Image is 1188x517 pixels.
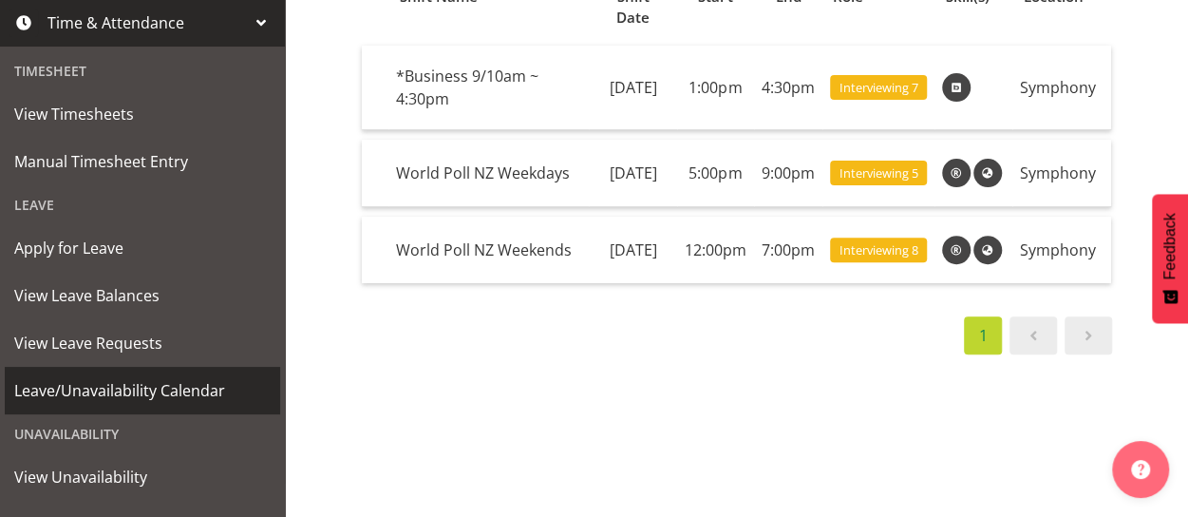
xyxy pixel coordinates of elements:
span: View Leave Requests [14,329,271,357]
span: Leave/Unavailability Calendar [14,376,271,405]
span: View Timesheets [14,100,271,128]
img: help-xxl-2.png [1131,460,1150,479]
a: Apply for Leave [5,224,280,272]
td: [DATE] [589,46,676,130]
td: 5:00pm [677,140,754,207]
a: View Leave Balances [5,272,280,319]
span: Manual Timesheet Entry [14,147,271,176]
td: Symphony [1012,46,1111,130]
span: View Unavailability [14,463,271,491]
a: Manual Timesheet Entry [5,138,280,185]
span: Interviewing 5 [839,164,917,182]
div: Unavailability [5,414,280,453]
td: 1:00pm [677,46,754,130]
span: Time & Attendance [47,9,247,37]
a: View Leave Requests [5,319,280,367]
a: View Timesheets [5,90,280,138]
button: Feedback - Show survey [1152,194,1188,323]
td: Symphony [1012,140,1111,207]
td: [DATE] [589,217,676,283]
span: Feedback [1161,213,1179,279]
a: Leave/Unavailability Calendar [5,367,280,414]
td: [DATE] [589,140,676,207]
td: 4:30pm [754,46,822,130]
span: Apply for Leave [14,234,271,262]
td: 7:00pm [754,217,822,283]
a: View Unavailability [5,453,280,501]
td: World Poll NZ Weekends [388,217,589,283]
td: *Business 9/10am ~ 4:30pm [388,46,589,130]
span: Interviewing 7 [839,79,917,97]
td: World Poll NZ Weekdays [388,140,589,207]
td: 9:00pm [754,140,822,207]
span: View Leave Balances [14,281,271,310]
span: Interviewing 8 [839,241,917,259]
div: Timesheet [5,51,280,90]
div: Leave [5,185,280,224]
td: Symphony [1012,217,1111,283]
td: 12:00pm [677,217,754,283]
